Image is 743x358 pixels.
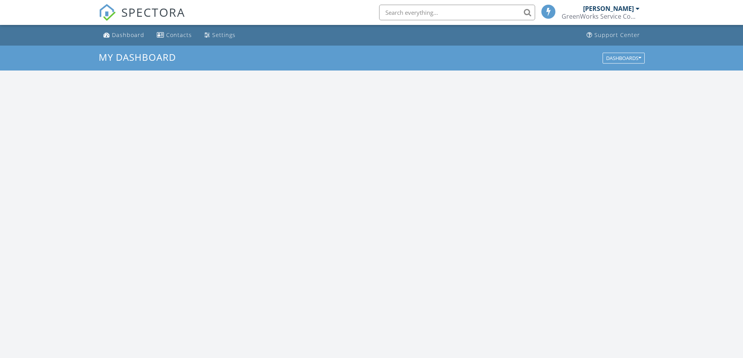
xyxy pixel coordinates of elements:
[99,11,185,27] a: SPECTORA
[212,31,236,39] div: Settings
[166,31,192,39] div: Contacts
[99,51,176,63] span: My Dashboard
[583,5,634,12] div: [PERSON_NAME]
[112,31,144,39] div: Dashboard
[583,28,643,42] a: Support Center
[121,4,185,20] span: SPECTORA
[99,4,116,21] img: The Best Home Inspection Software - Spectora
[594,31,640,39] div: Support Center
[603,53,645,63] button: Dashboards
[154,28,195,42] a: Contacts
[562,12,640,20] div: GreenWorks Service Company
[201,28,239,42] a: Settings
[606,55,641,61] div: Dashboards
[379,5,535,20] input: Search everything...
[100,28,147,42] a: Dashboard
